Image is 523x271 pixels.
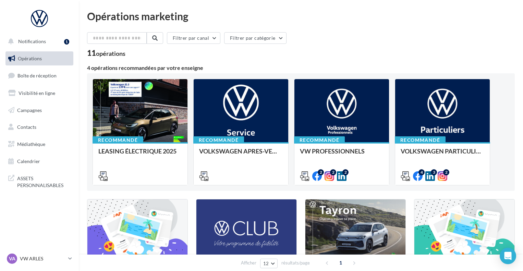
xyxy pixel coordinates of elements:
[4,154,75,169] a: Calendrier
[93,136,143,144] div: Recommandé
[199,148,283,161] div: VOLKSWAGEN APRES-VENTE
[98,148,182,161] div: LEASING ÉLECTRIQUE 2025
[335,257,346,268] span: 1
[241,260,256,266] span: Afficher
[4,86,75,100] a: Visibilité en ligne
[18,56,42,61] span: Opérations
[167,32,220,44] button: Filtrer par canal
[20,255,65,262] p: VW ARLES
[17,124,36,130] span: Contacts
[87,65,515,71] div: 4 opérations recommandées par votre enseigne
[431,169,437,175] div: 3
[401,148,484,161] div: VOLKSWAGEN PARTICULIER
[500,248,516,264] div: Open Intercom Messenger
[87,11,515,21] div: Opérations marketing
[281,260,310,266] span: résultats/page
[224,32,287,44] button: Filtrer par catégorie
[87,49,125,57] div: 11
[17,107,42,113] span: Campagnes
[330,169,336,175] div: 2
[9,255,15,262] span: VA
[18,38,46,44] span: Notifications
[5,252,73,265] a: VA VW ARLES
[418,169,425,175] div: 4
[96,50,125,57] div: opérations
[342,169,349,175] div: 2
[4,171,75,191] a: ASSETS PERSONNALISABLES
[263,261,269,266] span: 12
[395,136,446,144] div: Recommandé
[4,103,75,118] a: Campagnes
[318,169,324,175] div: 2
[4,137,75,151] a: Médiathèque
[260,259,278,268] button: 12
[443,169,449,175] div: 2
[193,136,244,144] div: Recommandé
[64,39,69,45] div: 1
[17,174,71,188] span: ASSETS PERSONNALISABLES
[17,73,57,78] span: Boîte de réception
[17,158,40,164] span: Calendrier
[294,136,345,144] div: Recommandé
[4,120,75,134] a: Contacts
[4,68,75,83] a: Boîte de réception
[17,141,45,147] span: Médiathèque
[300,148,384,161] div: VW PROFESSIONNELS
[4,34,72,49] button: Notifications 1
[19,90,55,96] span: Visibilité en ligne
[4,51,75,66] a: Opérations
